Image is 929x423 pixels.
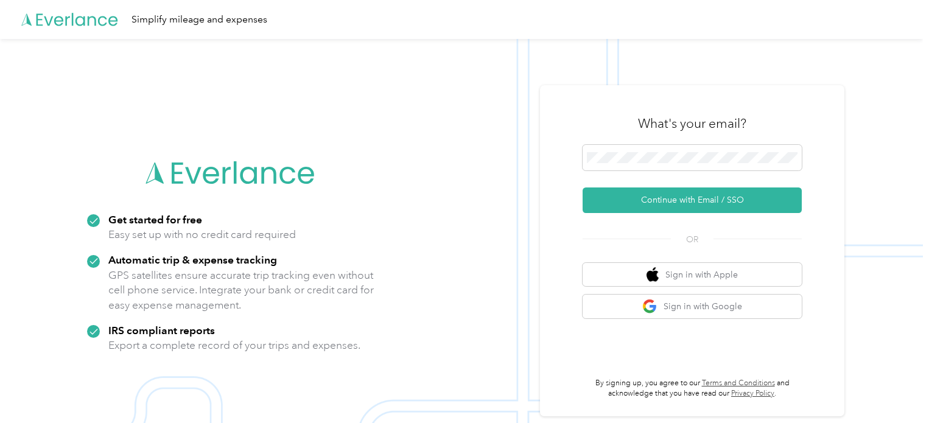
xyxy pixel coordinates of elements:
[642,299,657,314] img: google logo
[647,267,659,282] img: apple logo
[131,12,267,27] div: Simplify mileage and expenses
[583,263,802,287] button: apple logoSign in with Apple
[731,389,774,398] a: Privacy Policy
[108,253,277,266] strong: Automatic trip & expense tracking
[108,268,374,313] p: GPS satellites ensure accurate trip tracking even without cell phone service. Integrate your bank...
[583,295,802,318] button: google logoSign in with Google
[583,187,802,213] button: Continue with Email / SSO
[108,324,215,337] strong: IRS compliant reports
[702,379,775,388] a: Terms and Conditions
[108,213,202,226] strong: Get started for free
[861,355,929,423] iframe: Everlance-gr Chat Button Frame
[108,227,296,242] p: Easy set up with no credit card required
[638,115,746,132] h3: What's your email?
[108,338,360,353] p: Export a complete record of your trips and expenses.
[583,378,802,399] p: By signing up, you agree to our and acknowledge that you have read our .
[671,233,713,246] span: OR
